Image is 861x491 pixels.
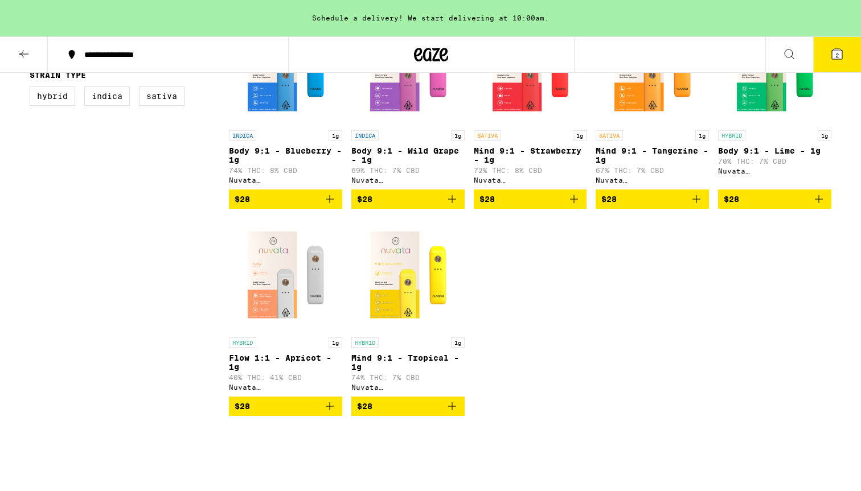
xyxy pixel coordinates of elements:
[229,337,256,348] p: HYBRID
[351,146,465,164] p: Body 9:1 - Wild Grape - 1g
[229,397,342,416] button: Add to bag
[329,130,342,141] p: 1g
[596,167,709,174] p: 67% THC: 7% CBD
[351,397,465,416] button: Add to bag
[229,189,342,209] button: Add to bag
[229,374,342,381] p: 40% THC: 41% CBD
[451,130,465,141] p: 1g
[229,353,342,372] p: Flow 1:1 - Apricot - 1g
[718,130,745,141] p: HYBRID
[351,189,465,209] button: Add to bag
[601,195,617,204] span: $28
[30,86,75,106] label: Hybrid
[695,130,709,141] p: 1g
[818,130,831,141] p: 1g
[718,167,831,175] div: Nuvata ([GEOGRAPHIC_DATA])
[351,337,379,348] p: HYBRID
[596,146,709,164] p: Mind 9:1 - Tangerine - 1g
[474,11,587,189] a: Open page for Mind 9:1 - Strawberry - 1g from Nuvata (CA)
[351,353,465,372] p: Mind 9:1 - Tropical - 1g
[229,146,342,164] p: Body 9:1 - Blueberry - 1g
[596,189,709,209] button: Add to bag
[30,71,86,80] legend: Strain Type
[229,130,256,141] p: INDICA
[718,146,831,155] p: Body 9:1 - Lime - 1g
[139,86,184,106] label: Sativa
[474,146,587,164] p: Mind 9:1 - Strawberry - 1g
[235,402,250,411] span: $28
[718,158,831,165] p: 70% THC: 7% CBD
[357,195,372,204] span: $28
[229,167,342,174] p: 74% THC: 8% CBD
[351,130,379,141] p: INDICA
[474,176,587,184] div: Nuvata ([GEOGRAPHIC_DATA])
[84,86,130,106] label: Indica
[573,130,587,141] p: 1g
[351,176,465,184] div: Nuvata ([GEOGRAPHIC_DATA])
[718,189,831,209] button: Add to bag
[479,195,495,204] span: $28
[351,11,465,189] a: Open page for Body 9:1 - Wild Grape - 1g from Nuvata (CA)
[229,176,342,184] div: Nuvata ([GEOGRAPHIC_DATA])
[451,337,465,348] p: 1g
[229,383,342,391] div: Nuvata ([GEOGRAPHIC_DATA])
[351,218,465,332] img: Nuvata (CA) - Mind 9:1 - Tropical - 1g
[813,37,861,72] button: 2
[357,402,372,411] span: $28
[229,218,342,397] a: Open page for Flow 1:1 - Apricot - 1g from Nuvata (CA)
[724,195,739,204] span: $28
[474,189,587,209] button: Add to bag
[351,218,465,397] a: Open page for Mind 9:1 - Tropical - 1g from Nuvata (CA)
[835,52,839,59] span: 2
[351,374,465,381] p: 74% THC: 7% CBD
[351,383,465,391] div: Nuvata ([GEOGRAPHIC_DATA])
[474,167,587,174] p: 72% THC: 8% CBD
[229,218,342,332] img: Nuvata (CA) - Flow 1:1 - Apricot - 1g
[351,167,465,174] p: 69% THC: 7% CBD
[596,130,623,141] p: SATIVA
[596,11,709,189] a: Open page for Mind 9:1 - Tangerine - 1g from Nuvata (CA)
[596,176,709,184] div: Nuvata ([GEOGRAPHIC_DATA])
[229,11,342,189] a: Open page for Body 9:1 - Blueberry - 1g from Nuvata (CA)
[474,130,501,141] p: SATIVA
[329,337,342,348] p: 1g
[718,11,831,189] a: Open page for Body 9:1 - Lime - 1g from Nuvata (CA)
[235,195,250,204] span: $28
